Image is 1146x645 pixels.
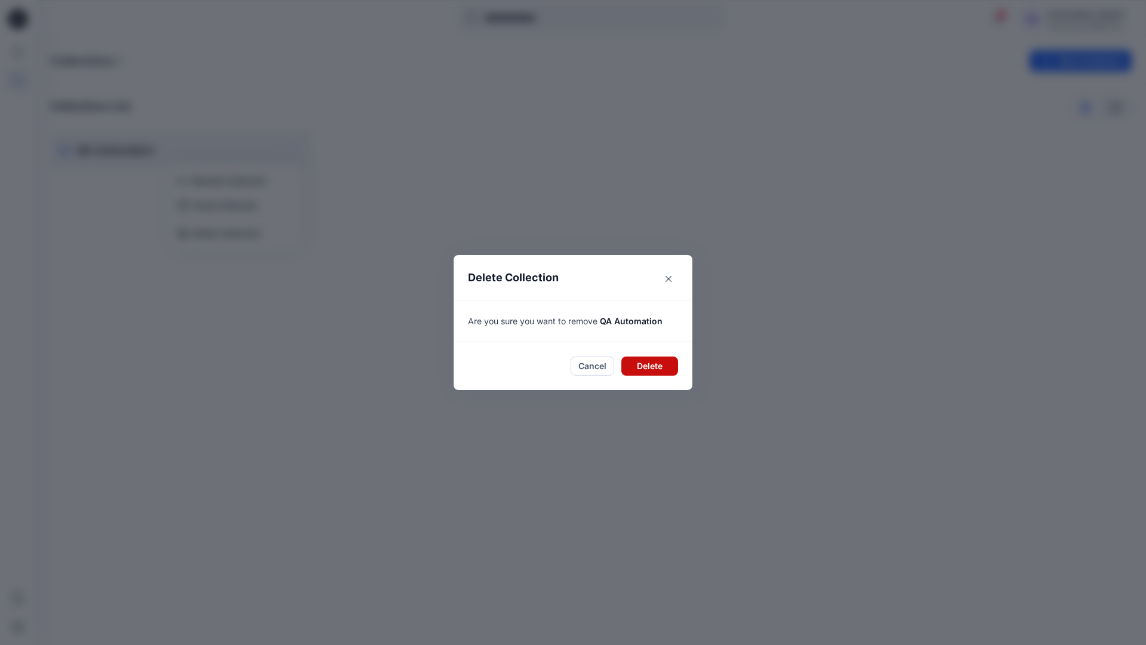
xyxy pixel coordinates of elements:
[571,357,614,376] button: Cancel
[468,315,678,327] p: Are you sure you want to remove
[454,255,692,300] header: Delete Collection
[659,269,678,288] button: Close
[600,316,663,326] span: QA Automation
[621,357,678,376] button: Delete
